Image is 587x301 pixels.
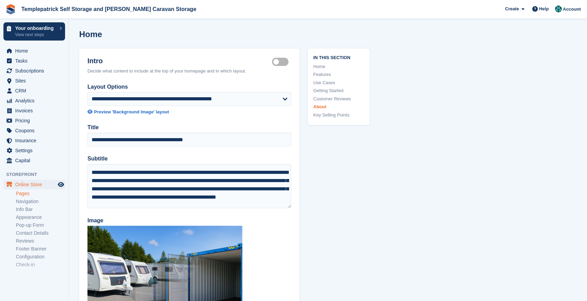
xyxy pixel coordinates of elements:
[16,238,65,244] a: Reviews
[16,261,65,268] a: Check-in
[79,30,102,39] h1: Home
[15,26,56,31] p: Your onboarding
[313,112,364,119] a: Key Selling Points
[15,146,56,155] span: Settings
[94,109,169,115] div: Preview 'Background Image' layout
[313,71,364,78] a: Features
[15,76,56,86] span: Sites
[16,246,65,252] a: Footer Banner
[15,136,56,145] span: Insurance
[15,180,56,189] span: Online Store
[16,230,65,236] a: Contact Details
[87,109,291,115] a: Preview 'Background Image' layout
[3,156,65,165] a: menu
[3,180,65,189] a: menu
[15,126,56,135] span: Coupons
[15,56,56,66] span: Tasks
[3,46,65,56] a: menu
[313,96,364,102] a: Customer Reviews
[3,126,65,135] a: menu
[87,216,291,225] label: Image
[505,5,519,12] span: Create
[57,180,65,189] a: Preview store
[3,116,65,125] a: menu
[87,123,291,132] label: Title
[272,62,291,63] label: Hero section active
[87,68,291,75] div: Decide what content to include at the top of your homepage and in which layout.
[15,156,56,165] span: Capital
[3,96,65,105] a: menu
[313,87,364,94] a: Getting Started
[313,103,364,110] a: About
[3,66,65,76] a: menu
[87,155,291,163] label: Subtitle
[3,106,65,115] a: menu
[6,171,69,178] span: Storefront
[15,86,56,96] span: CRM
[15,46,56,56] span: Home
[16,254,65,260] a: Configuration
[3,146,65,155] a: menu
[313,79,364,86] a: Use Cases
[313,54,364,60] span: In this section
[16,206,65,213] a: Info Bar
[16,190,65,197] a: Pages
[16,198,65,205] a: Navigation
[6,4,16,14] img: stora-icon-8386f47178a22dfd0bd8f6a31ec36ba5ce8667c1dd55bd0f319d3a0aa187defe.svg
[15,96,56,105] span: Analytics
[563,6,581,13] span: Account
[19,3,199,15] a: Templepatrick Self Storage and [PERSON_NAME] Caravan Storage
[3,86,65,96] a: menu
[555,5,562,12] img: Gareth Hagan
[3,136,65,145] a: menu
[3,76,65,86] a: menu
[87,83,291,91] label: Layout Options
[16,222,65,228] a: Pop-up Form
[15,116,56,125] span: Pricing
[16,214,65,221] a: Appearance
[3,56,65,66] a: menu
[313,63,364,70] a: Home
[539,5,549,12] span: Help
[87,57,272,65] h2: Intro
[15,32,56,38] p: View next steps
[15,106,56,115] span: Invoices
[3,22,65,41] a: Your onboarding View next steps
[15,66,56,76] span: Subscriptions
